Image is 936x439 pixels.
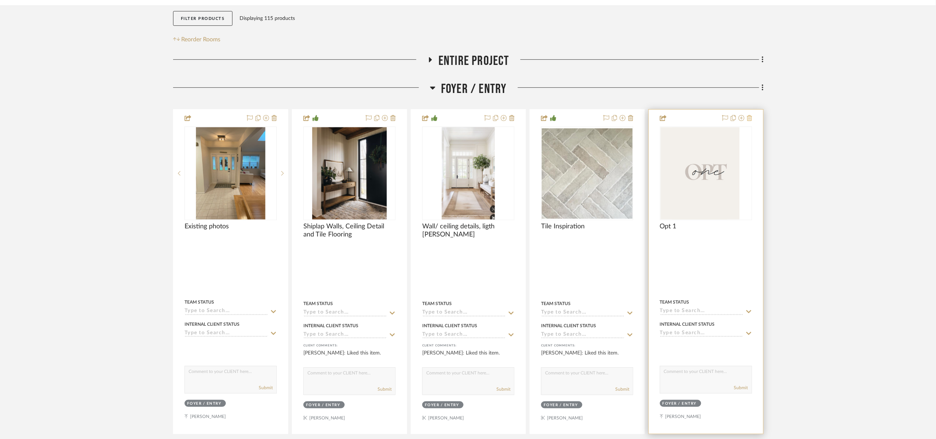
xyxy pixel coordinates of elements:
[423,127,514,220] div: 0
[541,127,633,220] div: 0
[541,310,624,317] input: Type to Search…
[182,35,221,44] span: Reorder Rooms
[660,222,677,231] span: Opt 1
[660,321,715,328] div: Internal Client Status
[303,349,396,364] div: [PERSON_NAME]: Liked this item.
[303,322,358,329] div: Internal Client Status
[378,386,392,393] button: Submit
[672,127,740,219] img: Opt 1
[541,322,596,329] div: Internal Client Status
[422,332,506,339] input: Type to Search…
[660,299,689,305] div: Team Status
[496,386,510,393] button: Submit
[312,127,386,219] img: Shiplap Walls, Ceiling Detail and Tile Flooring
[734,384,748,391] button: Submit
[185,299,214,305] div: Team Status
[660,330,743,337] input: Type to Search…
[422,310,506,317] input: Type to Search…
[541,222,585,231] span: Tile Inspiration
[303,222,396,239] span: Shiplap Walls, Ceiling Detail and Tile Flooring
[422,349,515,364] div: [PERSON_NAME]: Liked this item.
[185,127,276,220] div: 0
[185,330,268,337] input: Type to Search…
[196,127,265,219] img: Existing photos
[542,128,633,219] img: Tile Inspiration
[442,127,495,219] img: Wall/ ceiling details, ligth woods
[185,308,268,315] input: Type to Search…
[438,53,509,69] span: Entire Project
[173,11,233,26] button: Filter Products
[541,300,571,307] div: Team Status
[422,300,452,307] div: Team Status
[541,349,633,364] div: [PERSON_NAME]: Liked this item.
[187,401,221,407] div: Foyer / Entry
[185,321,240,328] div: Internal Client Status
[303,332,387,339] input: Type to Search…
[259,384,273,391] button: Submit
[240,11,295,26] div: Displaying 115 products
[541,332,624,339] input: Type to Search…
[663,401,697,407] div: Foyer / Entry
[185,222,229,231] span: Existing photos
[304,127,395,220] div: 0
[303,310,387,317] input: Type to Search…
[615,386,629,393] button: Submit
[544,402,578,408] div: Foyer / Entry
[422,222,515,239] span: Wall/ ceiling details, ligth [PERSON_NAME]
[303,300,333,307] div: Team Status
[173,35,221,44] button: Reorder Rooms
[422,322,477,329] div: Internal Client Status
[441,81,507,97] span: Foyer / Entry
[660,308,743,315] input: Type to Search…
[425,402,459,408] div: Foyer / Entry
[306,402,340,408] div: Foyer / Entry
